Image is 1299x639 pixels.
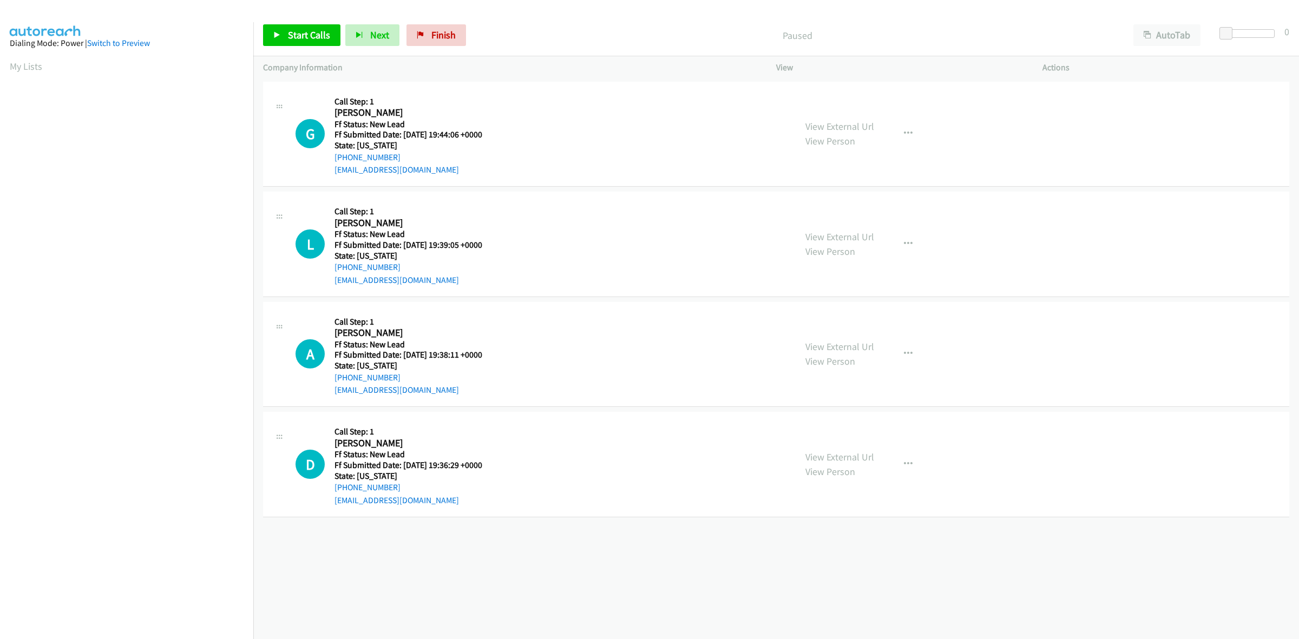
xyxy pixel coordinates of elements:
[334,449,496,460] h5: Ff Status: New Lead
[10,60,42,73] a: My Lists
[263,24,340,46] a: Start Calls
[334,482,401,492] a: [PHONE_NUMBER]
[334,360,496,371] h5: State: [US_STATE]
[805,135,855,147] a: View Person
[334,217,496,229] h2: [PERSON_NAME]
[334,164,459,175] a: [EMAIL_ADDRESS][DOMAIN_NAME]
[296,119,325,148] div: The call is yet to be attempted
[87,38,150,48] a: Switch to Preview
[334,206,496,217] h5: Call Step: 1
[776,61,1023,74] p: View
[805,230,874,243] a: View External Url
[334,107,496,119] h2: [PERSON_NAME]
[334,140,496,151] h5: State: [US_STATE]
[334,460,496,471] h5: Ff Submitted Date: [DATE] 19:36:29 +0000
[334,327,496,339] h2: [PERSON_NAME]
[805,245,855,258] a: View Person
[334,437,496,450] h2: [PERSON_NAME]
[406,24,466,46] a: Finish
[1225,29,1275,38] div: Delay between calls (in seconds)
[805,465,855,478] a: View Person
[296,229,325,259] div: The call is yet to be attempted
[334,350,496,360] h5: Ff Submitted Date: [DATE] 19:38:11 +0000
[334,495,459,505] a: [EMAIL_ADDRESS][DOMAIN_NAME]
[345,24,399,46] button: Next
[1284,24,1289,39] div: 0
[334,339,496,350] h5: Ff Status: New Lead
[263,61,757,74] p: Company Information
[334,119,496,130] h5: Ff Status: New Lead
[296,450,325,479] h1: D
[370,29,389,41] span: Next
[334,275,459,285] a: [EMAIL_ADDRESS][DOMAIN_NAME]
[296,119,325,148] h1: G
[334,240,496,251] h5: Ff Submitted Date: [DATE] 19:39:05 +0000
[334,229,496,240] h5: Ff Status: New Lead
[805,451,874,463] a: View External Url
[431,29,456,41] span: Finish
[296,229,325,259] h1: L
[288,29,330,41] span: Start Calls
[1133,24,1200,46] button: AutoTab
[334,96,496,107] h5: Call Step: 1
[296,339,325,368] div: The call is yet to be attempted
[334,385,459,395] a: [EMAIL_ADDRESS][DOMAIN_NAME]
[10,37,244,50] div: Dialing Mode: Power |
[334,426,496,437] h5: Call Step: 1
[296,339,325,368] h1: A
[296,450,325,479] div: The call is yet to be attempted
[805,120,874,133] a: View External Url
[334,471,496,482] h5: State: [US_STATE]
[334,262,401,272] a: [PHONE_NUMBER]
[334,129,496,140] h5: Ff Submitted Date: [DATE] 19:44:06 +0000
[334,372,401,383] a: [PHONE_NUMBER]
[334,152,401,162] a: [PHONE_NUMBER]
[334,317,496,327] h5: Call Step: 1
[481,28,1114,43] p: Paused
[334,251,496,261] h5: State: [US_STATE]
[805,340,874,353] a: View External Url
[10,83,253,597] iframe: Dialpad
[805,355,855,367] a: View Person
[1042,61,1289,74] p: Actions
